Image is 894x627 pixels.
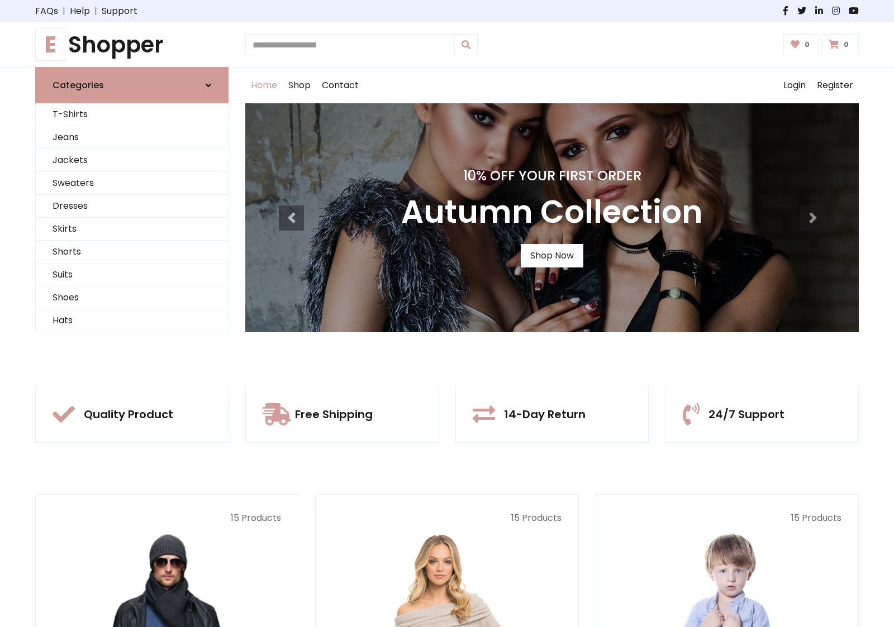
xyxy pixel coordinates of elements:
span: 0 [802,40,812,50]
a: Contact [316,68,364,103]
span: E [35,28,66,61]
a: T-Shirts [36,103,228,126]
a: Help [70,4,90,18]
a: 0 [821,34,859,55]
a: Jeans [36,126,228,149]
a: Shoes [36,286,228,309]
h5: 24/7 Support [708,408,784,421]
h4: 10% Off Your First Order [401,168,703,184]
a: Sweaters [36,172,228,195]
a: Hats [36,309,228,332]
span: 0 [841,40,852,50]
h6: Categories [53,80,104,90]
a: Skirts [36,218,228,241]
h5: Quality Product [84,408,173,421]
h5: Free Shipping [295,408,373,421]
a: 0 [783,34,820,55]
a: Dresses [36,195,228,218]
h1: Shopper [35,31,229,58]
a: Jackets [36,149,228,172]
a: Suits [36,264,228,286]
span: | [90,4,102,18]
a: Shop Now [521,244,583,267]
a: FAQs [35,4,58,18]
a: Login [778,68,811,103]
p: 15 Products [613,511,841,525]
p: 15 Products [53,511,281,525]
a: Register [811,68,859,103]
a: Support [102,4,137,18]
a: Shop [283,68,316,103]
a: Home [245,68,283,103]
p: 15 Products [332,511,561,525]
span: | [58,4,70,18]
a: EShopper [35,31,229,58]
a: Shorts [36,241,228,264]
h5: 14-Day Return [504,408,586,421]
a: Categories [35,67,229,103]
h3: Autumn Collection [401,193,703,231]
